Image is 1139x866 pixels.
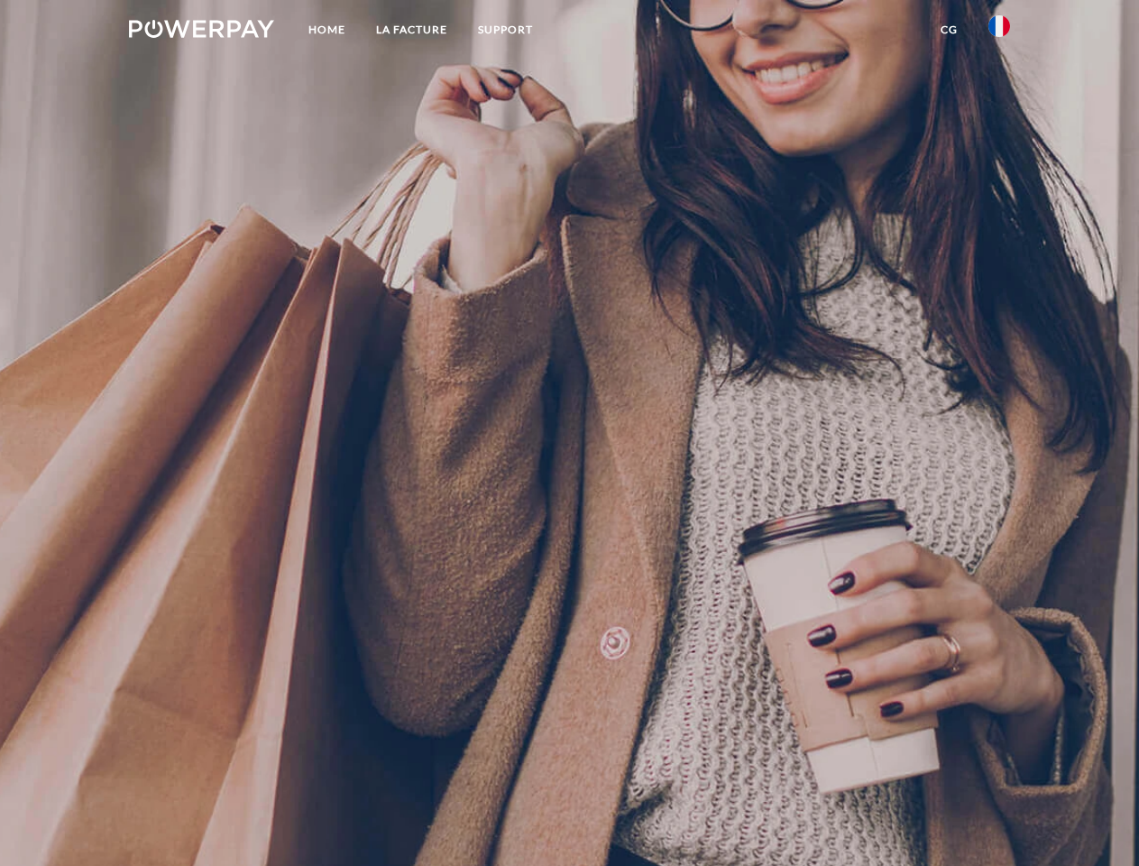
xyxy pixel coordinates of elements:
[988,15,1010,37] img: fr
[293,14,361,46] a: Home
[361,14,463,46] a: LA FACTURE
[463,14,548,46] a: Support
[925,14,973,46] a: CG
[129,20,274,38] img: logo-powerpay-white.svg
